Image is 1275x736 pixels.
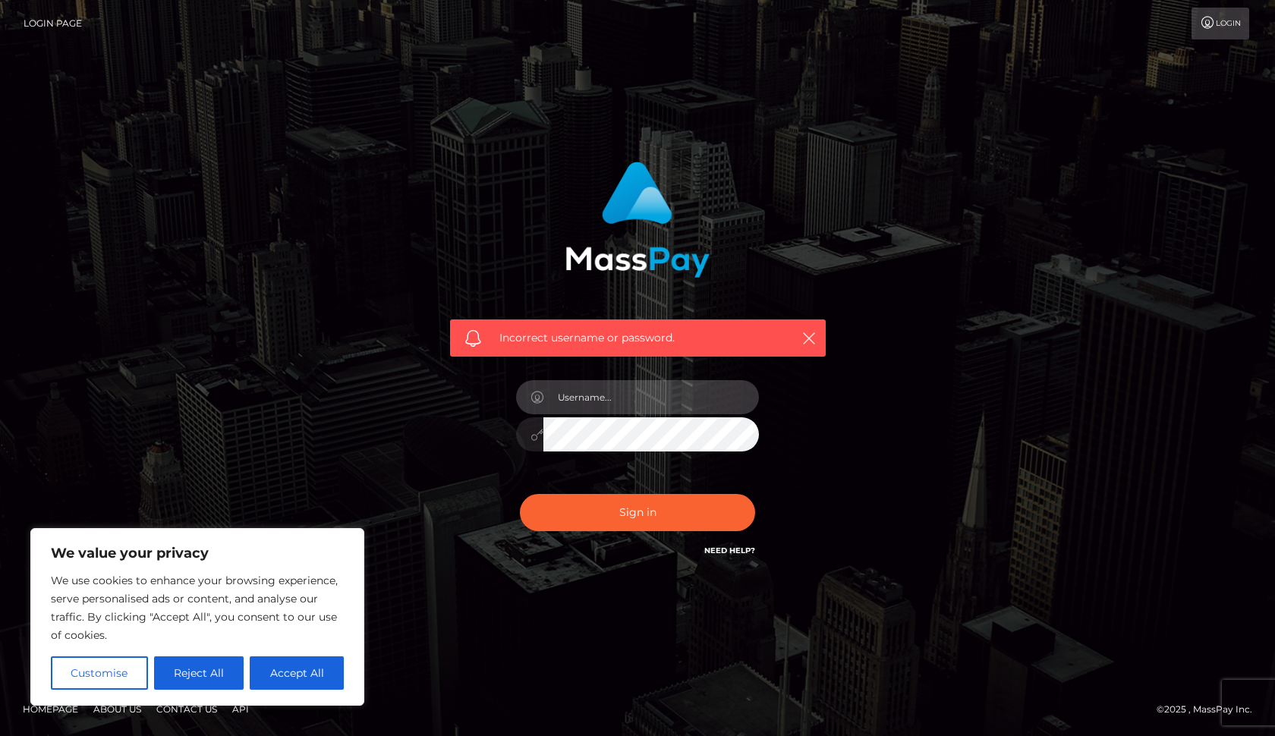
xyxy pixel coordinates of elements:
[543,380,759,414] input: Username...
[1192,8,1249,39] a: Login
[226,697,255,721] a: API
[51,544,344,562] p: We value your privacy
[499,330,776,346] span: Incorrect username or password.
[154,656,244,690] button: Reject All
[1157,701,1264,718] div: © 2025 , MassPay Inc.
[30,528,364,706] div: We value your privacy
[150,697,223,721] a: Contact Us
[87,697,147,721] a: About Us
[704,546,755,555] a: Need Help?
[17,697,84,721] a: Homepage
[51,571,344,644] p: We use cookies to enhance your browsing experience, serve personalised ads or content, and analys...
[565,162,710,278] img: MassPay Login
[250,656,344,690] button: Accept All
[51,656,148,690] button: Customise
[520,494,755,531] button: Sign in
[24,8,82,39] a: Login Page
